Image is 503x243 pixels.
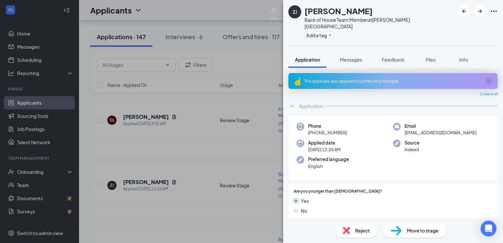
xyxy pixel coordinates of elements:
span: Indeed [405,146,419,153]
span: Applied date [308,140,341,146]
svg: ArrowLeftNew [460,7,468,15]
button: PlusAdd a tag [304,32,334,39]
span: [EMAIL_ADDRESS][DOMAIN_NAME] [405,129,477,136]
span: Source [405,140,419,146]
span: Email [405,123,477,129]
span: Application [295,57,320,63]
div: This applicant also applied to 1 other job posting(s) [304,78,481,84]
span: English [308,163,349,170]
div: Application [299,103,323,109]
span: Are you younger than [DEMOGRAPHIC_DATA]? [294,188,382,195]
svg: Plus [328,33,332,37]
span: [DATE] 12:26 AM [308,146,341,153]
span: Feedback [382,57,404,63]
div: Back of House Team Member at [PERSON_NAME][GEOGRAPHIC_DATA] [304,16,455,30]
span: Info [459,57,468,63]
svg: ArrowCircle [485,77,492,85]
span: Reject [355,227,370,234]
span: Messages [340,57,362,63]
svg: Ellipses [490,7,498,15]
svg: ChevronUp [288,102,296,110]
span: Yes [301,197,309,204]
span: Preferred language [308,156,349,163]
span: No [301,207,307,214]
span: Collapse all [480,92,498,97]
button: ArrowLeftNew [458,5,470,17]
h1: [PERSON_NAME] [304,5,373,16]
span: Files [426,57,436,63]
span: [PHONE_NUMBER] [308,129,347,136]
span: Phone [308,123,347,129]
div: Open Intercom Messenger [481,221,496,236]
svg: ArrowRight [476,7,484,15]
div: ZJ [293,9,297,15]
span: Move to stage [407,227,438,234]
button: ArrowRight [474,5,486,17]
